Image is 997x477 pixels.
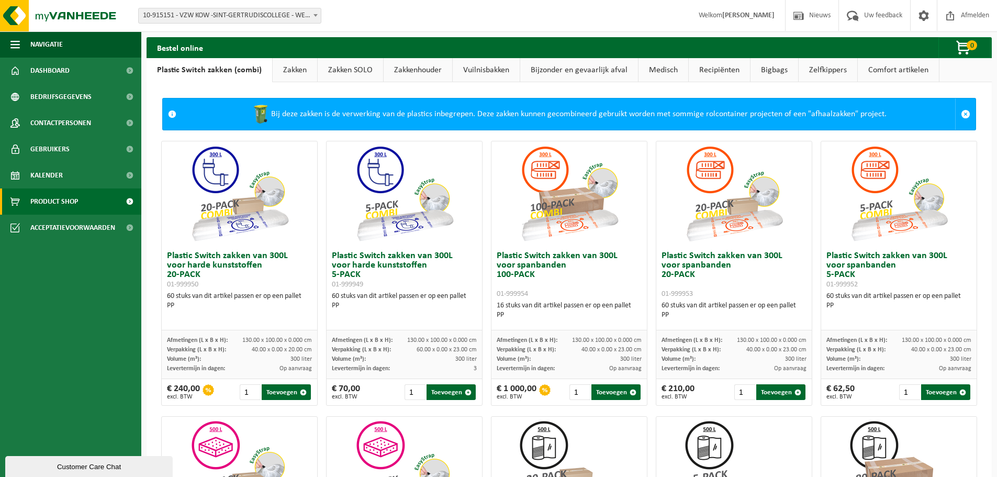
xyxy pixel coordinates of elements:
[662,347,721,353] span: Verpakking (L x B x H):
[921,384,970,400] button: Toevoegen
[826,292,971,310] div: 60 stuks van dit artikel passen er op een pallet
[453,58,520,82] a: Vuilnisbakken
[273,58,317,82] a: Zakken
[167,251,312,289] h3: Plastic Switch zakken van 300L voor harde kunststoffen 20-PACK
[290,356,312,362] span: 300 liter
[279,365,312,372] span: Op aanvraag
[662,251,806,298] h3: Plastic Switch zakken van 300L voor spanbanden 20-PACK
[262,384,311,400] button: Toevoegen
[826,347,886,353] span: Verpakking (L x B x H):
[497,394,536,400] span: excl. BTW
[167,394,200,400] span: excl. BTW
[497,337,557,343] span: Afmetingen (L x B x H):
[826,365,884,372] span: Levertermijn in dagen:
[899,384,921,400] input: 1
[609,365,642,372] span: Op aanvraag
[167,337,228,343] span: Afmetingen (L x B x H):
[662,365,720,372] span: Levertermijn in dagen:
[497,384,536,400] div: € 1 000,00
[332,292,477,310] div: 60 stuks van dit artikel passen er op een pallet
[187,141,292,246] img: 01-999950
[405,384,426,400] input: 1
[750,58,798,82] a: Bigbags
[911,347,971,353] span: 40.00 x 0.00 x 23.00 cm
[182,98,955,130] div: Bij deze zakken is de verwerking van de plastics inbegrepen. Deze zakken kunnen gecombineerd gebr...
[774,365,806,372] span: Op aanvraag
[30,188,78,215] span: Product Shop
[662,356,696,362] span: Volume (m³):
[785,356,806,362] span: 300 liter
[147,58,272,82] a: Plastic Switch zakken (combi)
[497,301,642,320] div: 16 stuks van dit artikel passen er op een pallet
[746,347,806,353] span: 40.00 x 0.00 x 23.00 cm
[30,58,70,84] span: Dashboard
[497,251,642,298] h3: Plastic Switch zakken van 300L voor spanbanden 100-PACK
[167,301,312,310] div: PP
[847,141,951,246] img: 01-999952
[407,337,477,343] span: 130.00 x 100.00 x 0.000 cm
[662,301,806,320] div: 60 stuks van dit artikel passen er op een pallet
[332,384,360,400] div: € 70,00
[332,356,366,362] span: Volume (m³):
[581,347,642,353] span: 40.00 x 0.00 x 23.00 cm
[939,365,971,372] span: Op aanvraag
[167,281,198,289] span: 01-999950
[332,365,390,372] span: Levertermijn in dagen:
[572,337,642,343] span: 130.00 x 100.00 x 0.000 cm
[734,384,756,400] input: 1
[30,84,92,110] span: Bedrijfsgegevens
[167,384,200,400] div: € 240,00
[591,384,641,400] button: Toevoegen
[332,394,360,400] span: excl. BTW
[332,251,477,289] h3: Plastic Switch zakken van 300L voor harde kunststoffen 5-PACK
[858,58,939,82] a: Comfort artikelen
[826,337,887,343] span: Afmetingen (L x B x H):
[826,394,855,400] span: excl. BTW
[167,292,312,310] div: 60 stuks van dit artikel passen er op een pallet
[826,281,858,289] span: 01-999952
[240,384,261,400] input: 1
[474,365,477,372] span: 3
[826,251,971,289] h3: Plastic Switch zakken van 300L voor spanbanden 5-PACK
[318,58,383,82] a: Zakken SOLO
[139,8,321,23] span: 10-915151 - VZW KOW -SINT-GERTRUDISCOLLEGE - WETTEREN
[620,356,642,362] span: 300 liter
[826,384,855,400] div: € 62,50
[497,356,531,362] span: Volume (m³):
[384,58,452,82] a: Zakkenhouder
[497,347,556,353] span: Verpakking (L x B x H):
[662,290,693,298] span: 01-999953
[638,58,688,82] a: Medisch
[682,141,787,246] img: 01-999953
[427,384,476,400] button: Toevoegen
[30,110,91,136] span: Contactpersonen
[950,356,971,362] span: 300 liter
[5,454,175,477] iframe: chat widget
[250,104,271,125] img: WB-0240-HPE-GN-50.png
[352,141,457,246] img: 01-999949
[167,356,201,362] span: Volume (m³):
[30,215,115,241] span: Acceptatievoorwaarden
[497,290,528,298] span: 01-999954
[662,337,722,343] span: Afmetingen (L x B x H):
[799,58,857,82] a: Zelfkippers
[662,394,694,400] span: excl. BTW
[417,347,477,353] span: 60.00 x 0.00 x 23.00 cm
[138,8,321,24] span: 10-915151 - VZW KOW -SINT-GERTRUDISCOLLEGE - WETTEREN
[569,384,591,400] input: 1
[955,98,976,130] a: Sluit melding
[332,301,477,310] div: PP
[722,12,775,19] strong: [PERSON_NAME]
[455,356,477,362] span: 300 liter
[520,58,638,82] a: Bijzonder en gevaarlijk afval
[517,141,622,246] img: 01-999954
[30,136,70,162] span: Gebruikers
[332,337,393,343] span: Afmetingen (L x B x H):
[662,310,806,320] div: PP
[30,31,63,58] span: Navigatie
[756,384,805,400] button: Toevoegen
[497,310,642,320] div: PP
[737,337,806,343] span: 130.00 x 100.00 x 0.000 cm
[332,281,363,289] span: 01-999949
